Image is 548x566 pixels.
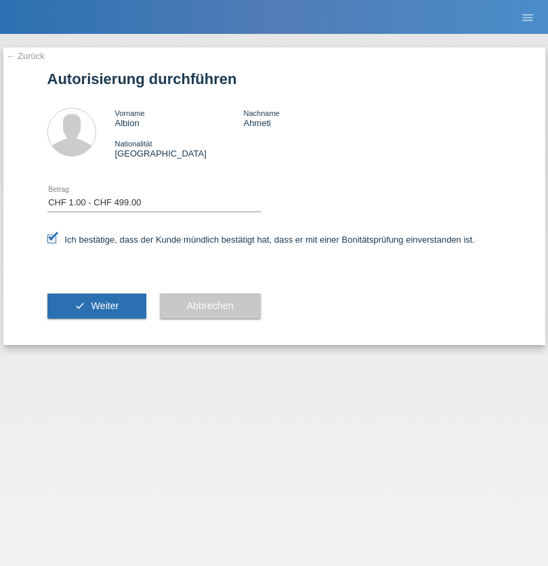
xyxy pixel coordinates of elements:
[47,235,476,245] label: Ich bestätige, dass der Kunde mündlich bestätigt hat, dass er mit einer Bonitätsprüfung einversta...
[243,108,372,128] div: Ahmeti
[115,140,152,148] span: Nationalität
[521,11,534,24] i: menu
[187,300,234,311] span: Abbrechen
[47,70,501,87] h1: Autorisierung durchführen
[243,109,279,117] span: Nachname
[115,109,145,117] span: Vorname
[75,300,85,311] i: check
[7,51,45,61] a: ← Zurück
[115,108,244,128] div: Albion
[160,294,261,319] button: Abbrechen
[91,300,119,311] span: Weiter
[47,294,146,319] button: check Weiter
[115,138,244,159] div: [GEOGRAPHIC_DATA]
[514,13,541,21] a: menu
